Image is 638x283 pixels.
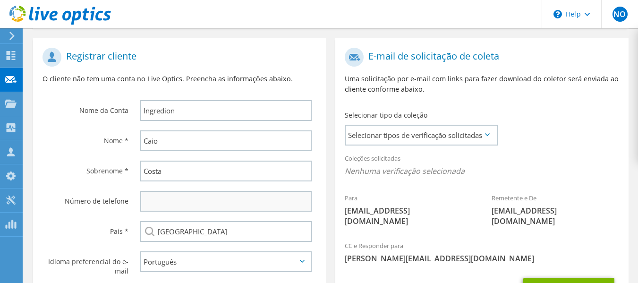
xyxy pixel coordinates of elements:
[43,100,128,115] label: Nome da Conta
[335,188,482,231] div: Para
[553,10,562,18] svg: \n
[335,148,628,183] div: Coleções solicitadas
[345,166,619,176] span: Nenhuma verificação selecionada
[43,251,128,276] label: Idioma preferencial do e-mail
[345,253,619,264] span: [PERSON_NAME][EMAIL_ADDRESS][DOMAIN_NAME]
[43,48,312,67] h1: Registrar cliente
[492,206,619,226] span: [EMAIL_ADDRESS][DOMAIN_NAME]
[345,206,472,226] span: [EMAIL_ADDRESS][DOMAIN_NAME]
[346,126,496,145] span: Selecionar tipos de verificação solicitadas
[43,130,128,146] label: Nome *
[335,236,628,268] div: CC e Responder para
[43,221,128,236] label: País *
[43,161,128,176] label: Sobrenome *
[612,7,628,22] span: NO
[345,111,427,120] label: Selecionar tipo da coleção
[43,74,316,84] p: O cliente não tem uma conta no Live Optics. Preencha as informações abaixo.
[345,74,619,94] p: Uma solicitação por e-mail com links para fazer download do coletor será enviada ao cliente confo...
[43,191,128,206] label: Número de telefone
[482,188,629,231] div: Remetente e De
[345,48,614,67] h1: E-mail de solicitação de coleta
